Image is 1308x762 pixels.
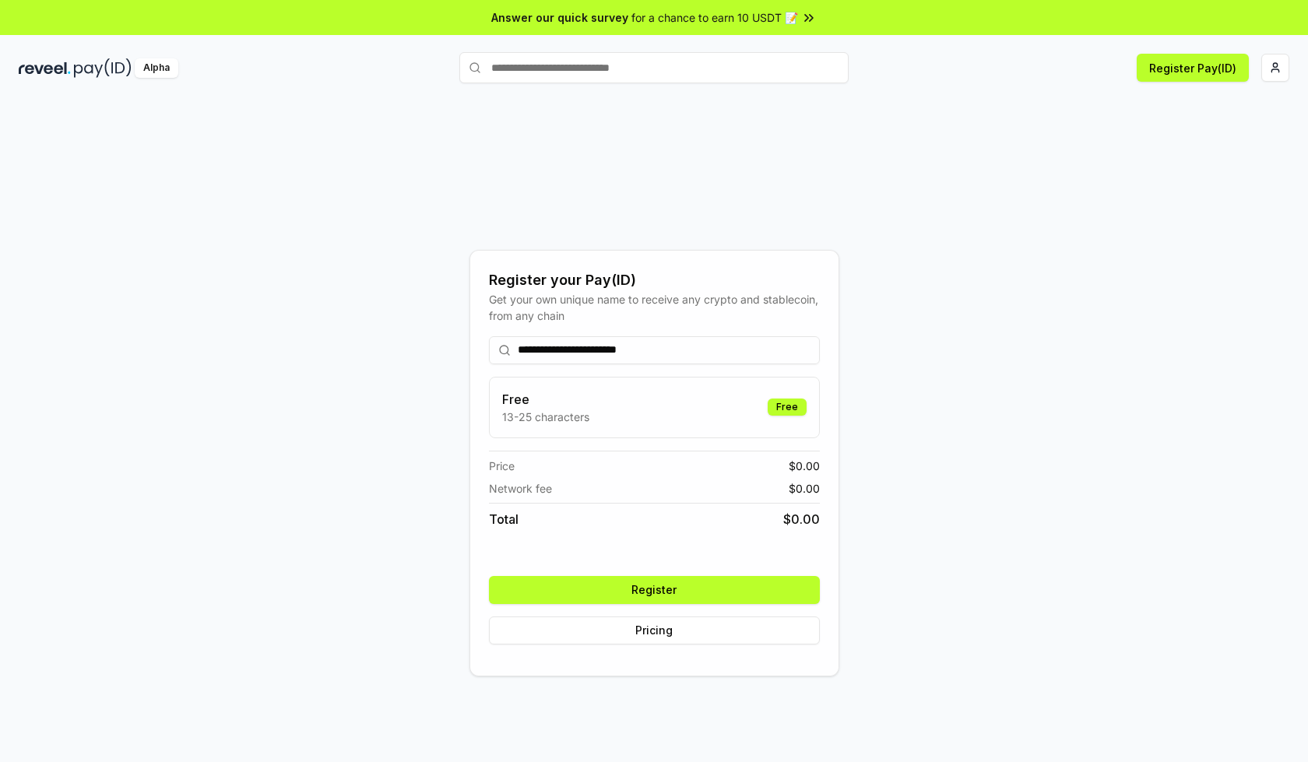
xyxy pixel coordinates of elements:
p: 13-25 characters [502,409,589,425]
div: Free [768,399,807,416]
button: Pricing [489,616,820,644]
span: Network fee [489,480,552,497]
span: Price [489,458,515,474]
span: Total [489,510,519,528]
div: Get your own unique name to receive any crypto and stablecoin, from any chain [489,291,820,324]
div: Register your Pay(ID) [489,269,820,291]
img: reveel_dark [19,58,71,78]
button: Register Pay(ID) [1137,54,1249,82]
h3: Free [502,390,589,409]
span: $ 0.00 [783,510,820,528]
span: Answer our quick survey [491,9,628,26]
img: pay_id [74,58,132,78]
span: for a chance to earn 10 USDT 📝 [631,9,798,26]
div: Alpha [135,58,178,78]
span: $ 0.00 [789,480,820,497]
button: Register [489,576,820,604]
span: $ 0.00 [789,458,820,474]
